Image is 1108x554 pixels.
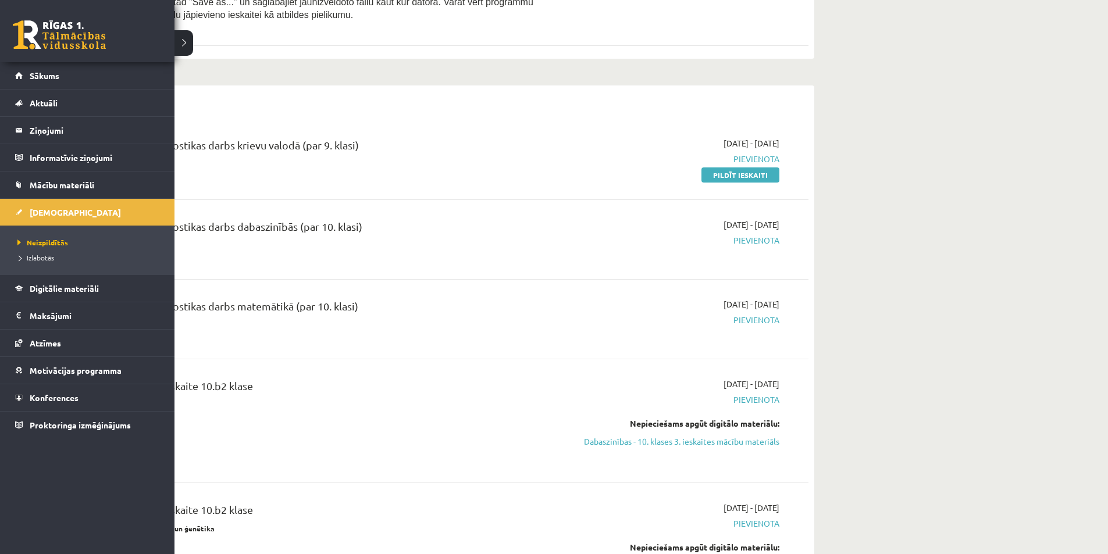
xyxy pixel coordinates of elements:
[560,153,779,165] span: Pievienota
[15,238,68,247] span: Neizpildītās
[15,357,160,384] a: Motivācijas programma
[724,502,779,514] span: [DATE] - [DATE]
[30,420,131,430] span: Proktoringa izmēģinājums
[15,275,160,302] a: Digitālie materiāli
[560,314,779,326] span: Pievienota
[560,394,779,406] span: Pievienota
[30,338,61,348] span: Atzīmes
[560,417,779,430] div: Nepieciešams apgūt digitālo materiālu:
[30,180,94,190] span: Mācību materiāli
[701,167,779,183] a: Pildīt ieskaiti
[30,144,160,171] legend: Informatīvie ziņojumi
[15,252,163,263] a: Izlabotās
[87,137,543,159] div: 10.b2 klases diagnostikas darbs krievu valodā (par 9. klasi)
[724,378,779,390] span: [DATE] - [DATE]
[15,253,54,262] span: Izlabotās
[30,207,121,217] span: [DEMOGRAPHIC_DATA]
[15,199,160,226] a: [DEMOGRAPHIC_DATA]
[13,20,106,49] a: Rīgas 1. Tālmācības vidusskola
[560,435,779,448] a: Dabaszinības - 10. klases 3. ieskaites mācību materiāls
[724,219,779,231] span: [DATE] - [DATE]
[30,392,79,403] span: Konferences
[560,234,779,246] span: Pievienota
[560,517,779,530] span: Pievienota
[87,502,543,523] div: Dabaszinības 4. ieskaite 10.b2 klase
[15,90,160,116] a: Aktuāli
[15,144,160,171] a: Informatīvie ziņojumi
[87,378,543,399] div: Dabaszinības 3. ieskaite 10.b2 klase
[30,365,122,376] span: Motivācijas programma
[15,237,163,248] a: Neizpildītās
[15,412,160,438] a: Proktoringa izmēģinājums
[30,283,99,294] span: Digitālie materiāli
[87,219,543,240] div: 11.b2 klases diagnostikas darbs dabaszinībās (par 10. klasi)
[15,384,160,411] a: Konferences
[15,117,160,144] a: Ziņojumi
[87,298,543,320] div: 11.b2 klases diagnostikas darbs matemātikā (par 10. klasi)
[724,137,779,149] span: [DATE] - [DATE]
[30,98,58,108] span: Aktuāli
[15,330,160,356] a: Atzīmes
[30,302,160,329] legend: Maksājumi
[15,171,160,198] a: Mācību materiāli
[724,298,779,310] span: [DATE] - [DATE]
[30,117,160,144] legend: Ziņojumi
[15,62,160,89] a: Sākums
[15,302,160,329] a: Maksājumi
[30,70,59,81] span: Sākums
[560,541,779,553] div: Nepieciešams apgūt digitālo materiālu:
